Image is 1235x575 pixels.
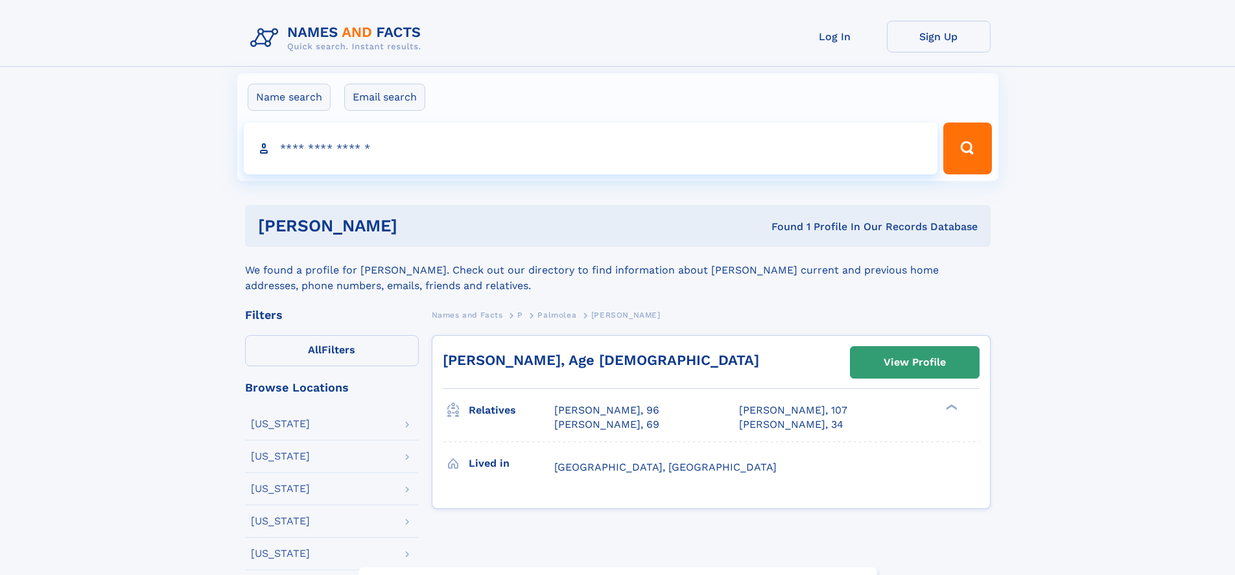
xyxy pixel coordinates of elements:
[887,21,991,53] a: Sign Up
[554,461,777,473] span: [GEOGRAPHIC_DATA], [GEOGRAPHIC_DATA]
[783,21,887,53] a: Log In
[517,307,523,323] a: P
[251,484,310,494] div: [US_STATE]
[443,352,759,368] a: [PERSON_NAME], Age [DEMOGRAPHIC_DATA]
[245,382,419,393] div: Browse Locations
[851,347,979,378] a: View Profile
[469,452,554,475] h3: Lived in
[344,84,425,111] label: Email search
[248,84,331,111] label: Name search
[554,417,659,432] a: [PERSON_NAME], 69
[251,516,310,526] div: [US_STATE]
[432,307,503,323] a: Names and Facts
[245,247,991,294] div: We found a profile for [PERSON_NAME]. Check out our directory to find information about [PERSON_N...
[245,335,419,366] label: Filters
[251,548,310,559] div: [US_STATE]
[251,419,310,429] div: [US_STATE]
[739,417,843,432] a: [PERSON_NAME], 34
[884,347,946,377] div: View Profile
[591,311,661,320] span: [PERSON_NAME]
[251,451,310,462] div: [US_STATE]
[537,311,576,320] span: Palmolea
[258,218,585,234] h1: [PERSON_NAME]
[308,344,322,356] span: All
[517,311,523,320] span: P
[739,403,847,417] a: [PERSON_NAME], 107
[537,307,576,323] a: Palmolea
[245,309,419,321] div: Filters
[244,123,938,174] input: search input
[469,399,554,421] h3: Relatives
[584,220,978,234] div: Found 1 Profile In Our Records Database
[245,21,432,56] img: Logo Names and Facts
[943,123,991,174] button: Search Button
[554,403,659,417] a: [PERSON_NAME], 96
[943,403,958,412] div: ❯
